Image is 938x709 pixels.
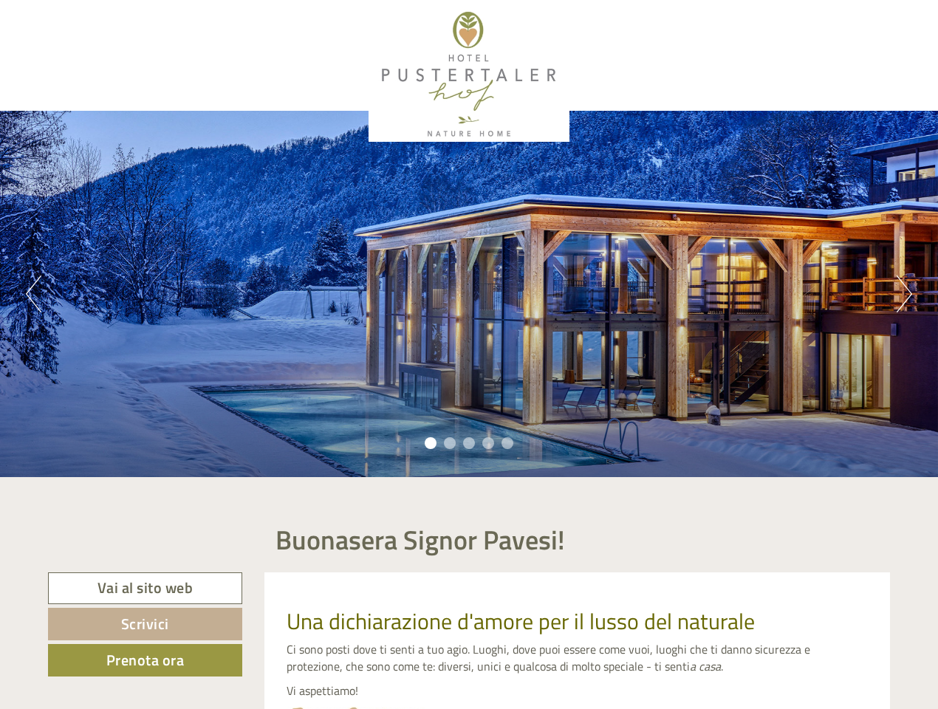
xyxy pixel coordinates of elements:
[287,682,869,699] p: Vi aspettiamo!
[26,275,41,312] button: Previous
[48,608,242,640] a: Scrivici
[699,657,721,675] em: casa
[897,275,912,312] button: Next
[287,604,755,638] span: Una dichiarazione d'amore per il lusso del naturale
[287,641,869,675] p: Ci sono posti dove ti senti a tuo agio. Luoghi, dove puoi essere come vuoi, luoghi che ti danno s...
[690,657,696,675] em: a
[48,644,242,677] a: Prenota ora
[48,572,242,604] a: Vai al sito web
[275,525,565,555] h1: Buonasera Signor Pavesi!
